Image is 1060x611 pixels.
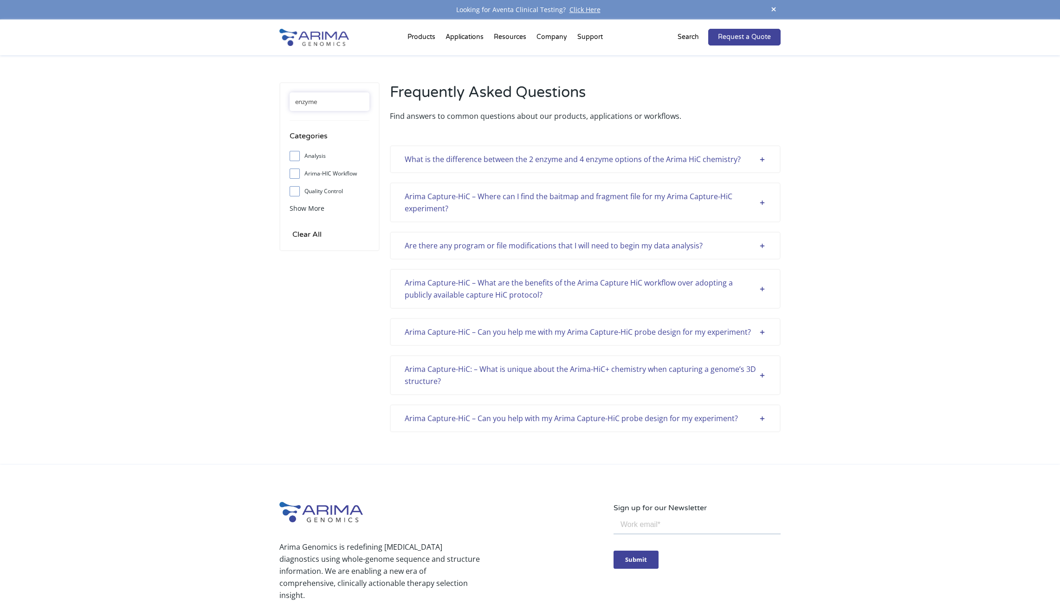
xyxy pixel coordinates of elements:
[614,514,781,575] iframe: Form 0
[405,277,766,301] div: Arima Capture-HiC – What are the benefits of the Arima Capture HiC workflow over adopting a publi...
[279,541,480,601] p: Arima Genomics is redefining [MEDICAL_DATA] diagnostics using whole-genome sequence and structure...
[566,5,604,14] a: Click Here
[279,4,781,16] div: Looking for Aventa Clinical Testing?
[405,240,766,252] div: Are there any program or file modifications that I will need to begin my data analysis?
[390,110,781,122] p: Find answers to common questions about our products, applications or workflows.
[405,190,766,214] div: Arima Capture-HiC – Where can I find the baitmap and fragment file for my Arima Capture-HiC exper...
[290,92,369,111] input: Search
[290,167,369,181] label: Arima-HIC Workflow
[678,31,699,43] p: Search
[290,130,369,149] h4: Categories
[279,29,349,46] img: Arima-Genomics-logo
[390,82,781,110] h2: Frequently Asked Questions
[405,153,766,165] div: What is the difference between the 2 enzyme and 4 enzyme options of the Arima HiC chemistry?
[290,228,324,241] input: Clear All
[614,502,781,514] p: Sign up for our Newsletter
[290,204,324,213] span: Show More
[279,502,363,522] img: Arima-Genomics-logo
[405,412,766,424] div: Arima Capture-HiC – Can you help with my Arima Capture-HiC probe design for my experiment?
[290,184,369,198] label: Quality Control
[708,29,781,45] a: Request a Quote
[405,326,766,338] div: Arima Capture-HiC – Can you help me with my Arima Capture-HiC probe design for my experiment?
[405,363,766,387] div: Arima Capture-HiC: – What is unique about the Arima-HiC+ chemistry when capturing a genome’s 3D s...
[290,149,369,163] label: Analysis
